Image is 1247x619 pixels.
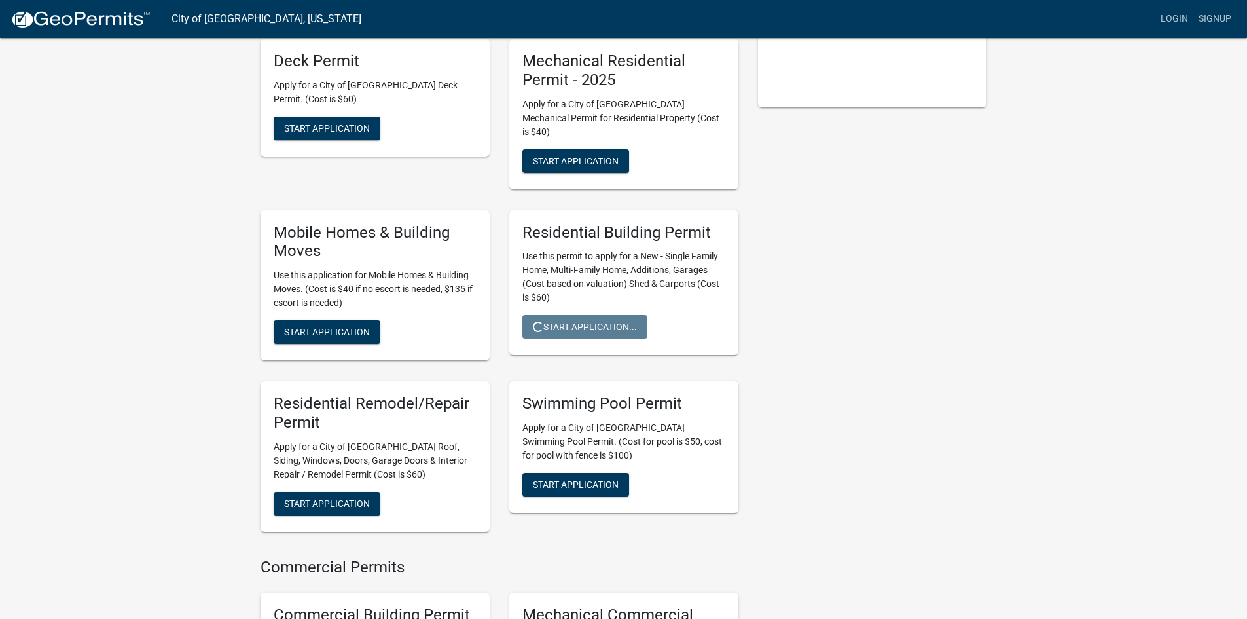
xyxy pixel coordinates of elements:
button: Start Application [274,117,380,140]
span: Start Application [284,327,370,337]
a: Signup [1193,7,1237,31]
p: Apply for a City of [GEOGRAPHIC_DATA] Roof, Siding, Windows, Doors, Garage Doors & Interior Repai... [274,440,477,481]
p: Apply for a City of [GEOGRAPHIC_DATA] Mechanical Permit for Residential Property (Cost is $40) [522,98,725,139]
h5: Residential Remodel/Repair Permit [274,394,477,432]
p: Use this permit to apply for a New - Single Family Home, Multi-Family Home, Additions, Garages (C... [522,250,725,305]
button: Start Application [522,149,629,173]
span: Start Application [284,498,370,508]
button: Start Application [274,492,380,516]
button: Start Application [522,473,629,497]
h5: Swimming Pool Permit [522,394,725,413]
p: Apply for a City of [GEOGRAPHIC_DATA] Deck Permit. (Cost is $60) [274,79,477,106]
p: Use this application for Mobile Homes & Building Moves. (Cost is $40 if no escort is needed, $135... [274,269,477,310]
button: Start Application [274,320,380,344]
h5: Deck Permit [274,52,477,71]
button: Start Application... [522,315,647,339]
a: City of [GEOGRAPHIC_DATA], [US_STATE] [172,8,361,30]
a: Login [1155,7,1193,31]
span: Start Application... [533,322,637,332]
h4: Commercial Permits [261,558,738,577]
p: Apply for a City of [GEOGRAPHIC_DATA] Swimming Pool Permit. (Cost for pool is $50, cost for pool ... [522,421,725,462]
h5: Residential Building Permit [522,223,725,242]
h5: Mechanical Residential Permit - 2025 [522,52,725,90]
span: Start Application [533,155,619,166]
h5: Mobile Homes & Building Moves [274,223,477,261]
span: Start Application [284,122,370,133]
span: Start Application [533,479,619,489]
